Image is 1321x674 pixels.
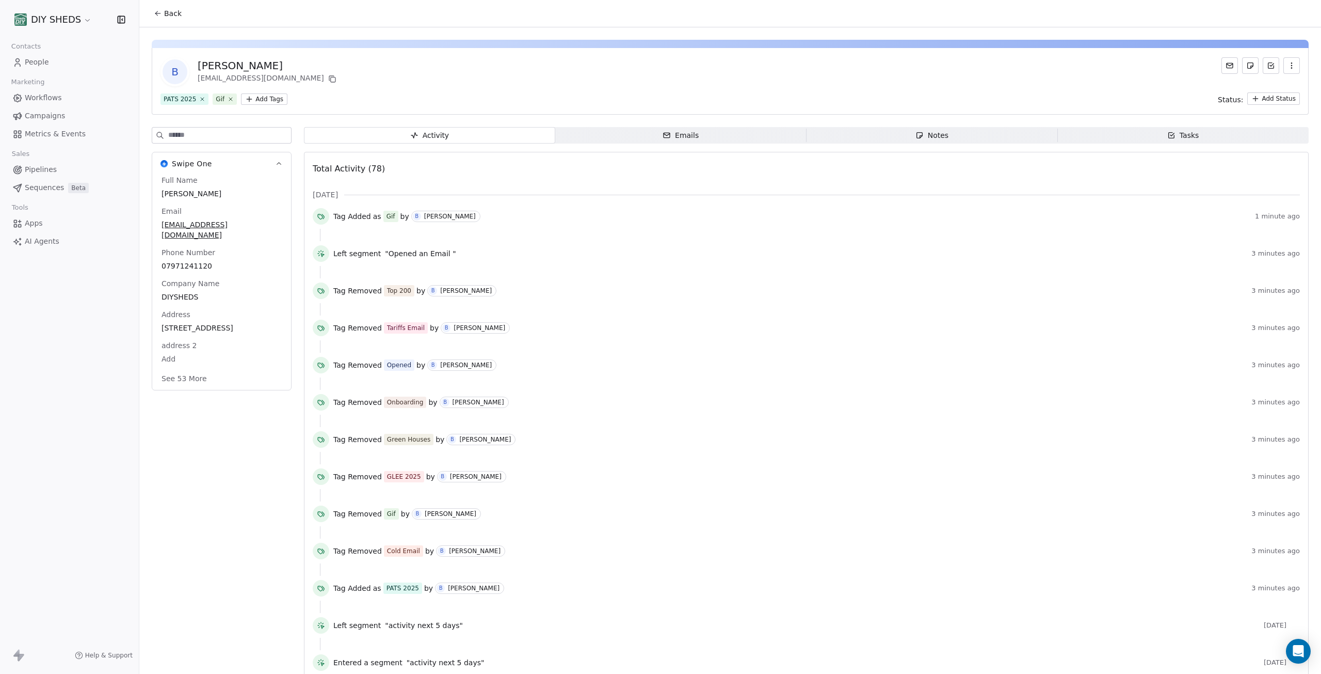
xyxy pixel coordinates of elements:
[85,651,133,660] span: Help & Support
[440,287,492,294] div: [PERSON_NAME]
[162,220,282,240] span: [EMAIL_ADDRESS][DOMAIN_NAME]
[428,397,437,407] span: by
[450,473,502,480] div: [PERSON_NAME]
[159,175,200,185] span: Full Name
[386,584,419,593] div: PATS 2025
[12,11,94,28] button: DIY SHEDS
[1251,473,1300,481] span: 3 minutes ago
[425,546,434,556] span: by
[313,164,385,174] span: Total Activity (78)
[25,218,43,229] span: Apps
[172,159,212,169] span: Swipe One
[25,111,65,121] span: Campaigns
[164,95,196,104] div: PATS 2025
[387,435,430,444] div: Green Houses
[333,397,382,407] span: Tag Removed
[663,130,699,141] div: Emails
[1251,249,1300,258] span: 3 minutes ago
[1218,95,1243,105] span: Status:
[387,286,411,295] div: Top 200
[159,206,184,216] span: Email
[7,200,33,215] span: Tools
[333,472,382,482] span: Tag Removed
[373,583,381,593] span: as
[333,434,382,445] span: Tag Removed
[459,436,511,443] div: [PERSON_NAME]
[431,287,435,295] div: B
[333,583,371,593] span: Tag Added
[445,324,448,332] div: B
[387,509,396,519] div: Gif
[333,657,402,668] span: Entered a segment
[333,323,382,333] span: Tag Removed
[162,354,282,364] span: Add
[416,286,425,296] span: by
[401,509,410,519] span: by
[1251,398,1300,406] span: 3 minutes ago
[160,160,168,167] img: Swipe One
[155,369,213,388] button: See 53 More
[333,248,381,259] span: Left segment
[333,211,371,222] span: Tag Added
[333,286,382,296] span: Tag Removed
[443,398,447,406] div: B
[440,362,492,369] div: [PERSON_NAME]
[75,651,133,660] a: Help & Support
[148,4,188,23] button: Back
[407,657,485,668] span: "activity next 5 days"
[14,13,27,26] img: shedsdiy.jpg
[7,39,45,54] span: Contacts
[8,54,131,71] a: People
[436,434,444,445] span: by
[162,189,282,199] span: [PERSON_NAME]
[1251,287,1300,295] span: 3 minutes ago
[415,212,418,221] div: B
[25,236,59,247] span: AI Agents
[8,107,131,124] a: Campaigns
[198,58,339,73] div: [PERSON_NAME]
[31,13,81,26] span: DIY SHEDS
[7,146,34,162] span: Sales
[1264,621,1300,630] span: [DATE]
[152,175,291,390] div: Swipe OneSwipe One
[387,398,424,407] div: Onboarding
[1251,510,1300,518] span: 3 minutes ago
[441,473,444,481] div: B
[198,73,339,85] div: [EMAIL_ADDRESS][DOMAIN_NAME]
[159,309,192,320] span: Address
[8,179,131,196] a: SequencesBeta
[915,130,948,141] div: Notes
[448,585,500,592] div: [PERSON_NAME]
[162,323,282,333] span: [STREET_ADDRESS]
[373,211,381,222] span: as
[1264,659,1300,667] span: [DATE]
[68,183,89,193] span: Beta
[1251,324,1300,332] span: 3 minutes ago
[387,472,421,481] div: GLEE 2025
[1251,435,1300,444] span: 3 minutes ago
[8,89,131,106] a: Workflows
[449,547,501,555] div: [PERSON_NAME]
[25,92,62,103] span: Workflows
[25,129,86,139] span: Metrics & Events
[333,509,382,519] span: Tag Removed
[440,547,444,555] div: B
[453,399,504,406] div: [PERSON_NAME]
[385,248,456,259] span: "Opened an Email "
[8,215,131,232] a: Apps
[1251,584,1300,592] span: 3 minutes ago
[8,126,131,143] a: Metrics & Events
[333,620,381,631] span: Left segment
[426,472,435,482] span: by
[425,510,476,518] div: [PERSON_NAME]
[25,57,49,68] span: People
[387,546,420,556] div: Cold Email
[400,211,409,222] span: by
[7,74,49,90] span: Marketing
[387,360,411,370] div: Opened
[1251,547,1300,555] span: 3 minutes ago
[25,182,64,193] span: Sequences
[1255,212,1300,221] span: 1 minute ago
[8,161,131,178] a: Pipelines
[8,233,131,250] a: AI Agents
